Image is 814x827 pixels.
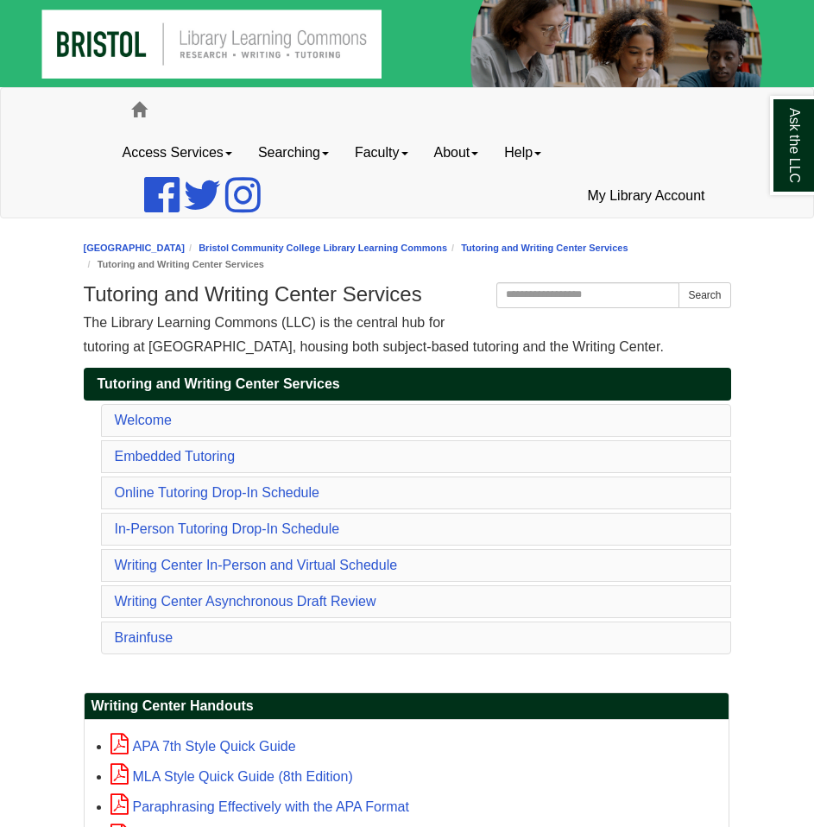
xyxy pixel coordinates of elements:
[342,131,421,174] a: Faculty
[115,630,174,645] a: Brainfuse
[98,376,340,391] span: Tutoring and Writing Center Services
[84,315,664,354] span: The Library Learning Commons (LLC) is the central hub for tutoring at [GEOGRAPHIC_DATA], housing ...
[574,174,717,218] a: My Library Account
[421,131,492,174] a: About
[115,413,172,427] a: Welcome
[245,131,342,174] a: Searching
[84,256,264,273] li: Tutoring and Writing Center Services
[85,693,729,720] h2: Writing Center Handouts
[199,243,447,253] a: Bristol Community College Library Learning Commons
[84,282,731,306] h1: Tutoring and Writing Center Services
[115,449,236,464] a: Embedded Tutoring
[84,368,731,401] a: Tutoring and Writing Center Services
[491,131,554,174] a: Help
[110,131,245,174] a: Access Services
[110,799,409,814] a: Paraphrasing Effectively with the APA Format
[115,594,376,609] a: Writing Center Asynchronous Draft Review
[678,282,730,308] button: Search
[110,769,353,784] a: MLA Style Quick Guide (8th Edition)
[84,240,731,274] nav: breadcrumb
[461,243,628,253] a: Tutoring and Writing Center Services
[115,521,340,536] a: In-Person Tutoring Drop-In Schedule
[110,739,296,754] a: APA 7th Style Quick Guide
[115,485,319,500] a: Online Tutoring Drop-In Schedule
[115,558,398,572] a: Writing Center In-Person and Virtual Schedule
[84,243,186,253] a: [GEOGRAPHIC_DATA]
